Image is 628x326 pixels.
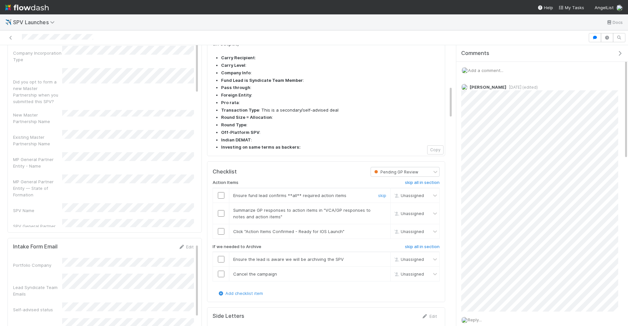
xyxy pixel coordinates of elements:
strong: Pro rata [221,100,239,105]
li: : [221,84,440,91]
span: AngelList [595,5,614,10]
strong: Foreign Entity [221,92,251,98]
img: avatar_c597f508-4d28-4c7c-92e0-bd2d0d338f8e.png [616,5,623,11]
span: ✈️ [5,19,12,25]
div: MP General Partner Entity — State of Formation [13,178,62,198]
li: : [221,62,440,69]
span: Comments [461,50,489,57]
strong: Transaction Type [221,107,259,113]
strong: Round Size = Allocation [221,115,272,120]
a: Add checklist item [218,291,263,296]
li: : [221,122,440,128]
a: Edit [178,244,194,249]
strong: Pass through [221,85,250,90]
strong: Fund Lead is Syndicate Team Member [221,78,303,83]
div: SPV Name [13,207,62,214]
li: : [221,137,440,143]
a: skip all in section [405,180,440,188]
a: Docs [606,18,623,26]
div: Self-advised status [13,306,62,313]
span: Ensure the lead is aware we will be archiving the SPV [233,257,344,262]
li: : [221,100,440,106]
li: : [221,77,440,84]
span: Summarize GP responses to action items in "VCA/GP responses to notes and action items" [233,208,371,219]
div: New Master Partnership Name [13,112,62,125]
div: Portfolio Company [13,262,62,268]
li: : [221,55,440,61]
span: Add a comment... [468,68,503,73]
h6: skip all in section [405,180,440,185]
a: skip all in section [405,244,440,252]
span: Cancel the campaign [233,271,277,277]
div: Did you opt to form a new Master Partnership when you submitted this SPV? [13,79,62,105]
button: Copy [427,145,444,154]
li: : This is a secondary/self-advised deal [221,107,440,114]
div: SPV General Partner Entity — Name [13,223,62,236]
strong: Investing on same terms as backers: [221,144,301,150]
li: : [221,129,440,136]
h6: If we needed to Archive [213,244,261,249]
span: [DATE] (edited) [506,85,538,90]
strong: Indian DEMAT [221,137,251,142]
h5: Side Letters [213,313,244,319]
h5: Checklist [213,169,237,175]
li: : [221,92,440,99]
h6: Action Items [213,180,238,185]
span: Ensure fund lead confirms **all** required action items [233,193,346,198]
span: SPV Launches [13,19,58,26]
div: Help [537,4,553,11]
span: Unassigned [393,229,424,234]
strong: Carry Level [221,63,245,68]
a: My Tasks [558,4,584,11]
span: My Tasks [558,5,584,10]
h5: Intake Form Email [13,244,58,250]
a: skip [378,193,386,198]
span: Pending GP Review [373,170,418,174]
span: Reply... [468,317,482,322]
strong: Carry Recipient [221,55,255,60]
div: MP General Partner Entity - Name [13,156,62,169]
span: Unassigned [393,272,424,277]
span: Unassigned [393,211,424,216]
strong: Round Type [221,122,246,127]
img: avatar_c597f508-4d28-4c7c-92e0-bd2d0d338f8e.png [462,67,468,74]
div: Existing Master Partnership Name [13,134,62,147]
span: [PERSON_NAME] [470,84,506,90]
span: Click "Action Items Confirmed - Ready for IOS Launch" [233,229,344,234]
strong: Company Info [221,70,251,75]
h6: skip all in section [405,244,440,249]
div: Company Incorporation Type [13,50,62,63]
img: logo-inverted-e16ddd16eac7371096b0.svg [5,2,49,13]
li: : [221,114,440,121]
div: Lead Syndicate Team Emails [13,284,62,297]
strong: Off-Platform SPV [221,130,259,135]
span: Unassigned [393,257,424,262]
a: Edit [422,314,437,319]
img: avatar_c597f508-4d28-4c7c-92e0-bd2d0d338f8e.png [461,84,468,90]
span: Unassigned [393,193,424,198]
li: : [221,70,440,76]
img: avatar_c597f508-4d28-4c7c-92e0-bd2d0d338f8e.png [461,317,468,323]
